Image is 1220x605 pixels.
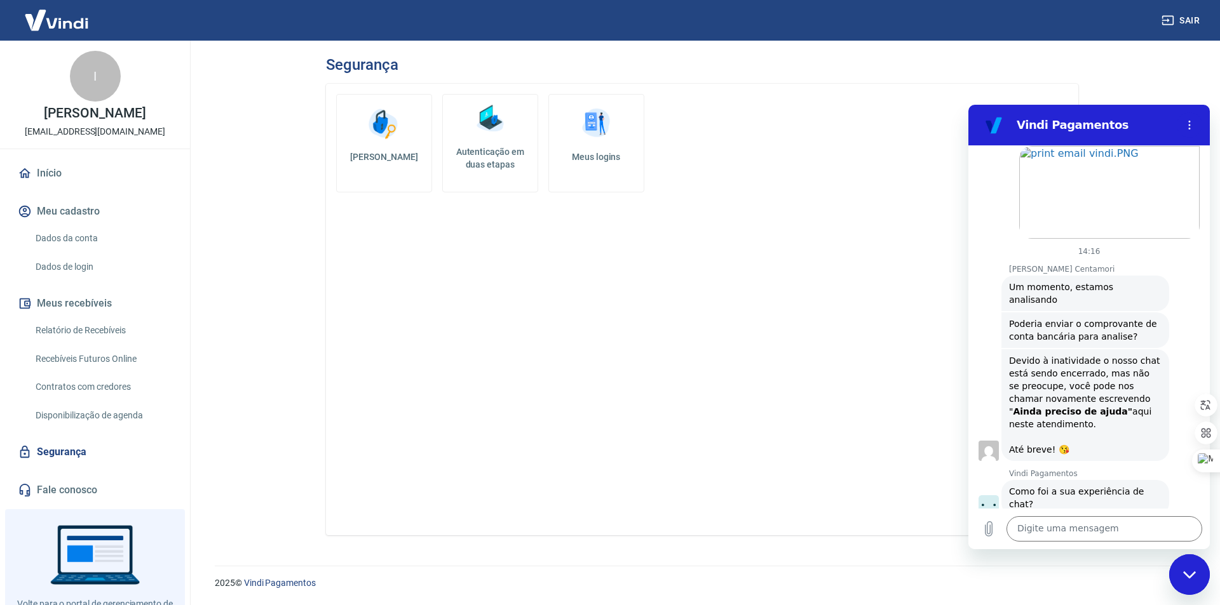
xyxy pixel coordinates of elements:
[559,150,634,163] h5: Meus logins
[15,197,175,225] button: Meu cadastro
[244,578,316,588] a: Vindi Pagamentos
[30,402,175,429] a: Disponibilização de agenda
[70,51,121,102] div: I
[347,150,421,163] h5: [PERSON_NAME]
[30,346,175,372] a: Recebíveis Futuros Online
[25,125,165,138] p: [EMAIL_ADDRESS][DOMAIN_NAME]
[968,105,1210,549] iframe: Janela de mensagens
[15,159,175,187] a: Início
[15,438,175,466] a: Segurança
[215,576,1189,590] p: 2025 ©
[30,317,175,343] a: Relatório de Recebíveis
[326,56,398,74] h3: Segurança
[15,289,175,317] button: Meus recebíveis
[448,145,532,171] h5: Autenticação em duas etapas
[15,1,98,39] img: Vindi
[577,105,615,143] img: Meus logins
[548,94,644,192] a: Meus logins
[30,225,175,251] a: Dados da conta
[442,94,538,192] a: Autenticação em duas etapas
[30,254,175,280] a: Dados de login
[15,476,175,504] a: Fale conosco
[30,374,175,400] a: Contratos com credores
[471,100,509,138] img: Autenticação em duas etapas
[1159,9,1205,32] button: Sair
[1169,554,1210,595] iframe: Botão para abrir a janela de mensagens, conversa em andamento
[365,105,403,143] img: Alterar senha
[44,107,146,120] p: [PERSON_NAME]
[336,94,432,192] a: [PERSON_NAME]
